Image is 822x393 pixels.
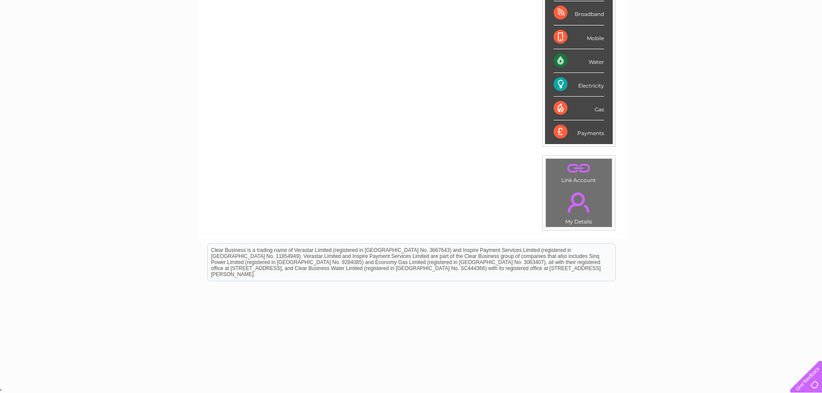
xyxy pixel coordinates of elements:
a: . [548,187,610,217]
div: Clear Business is a trading name of Verastar Limited (registered in [GEOGRAPHIC_DATA] No. 3667643... [208,5,615,42]
div: Broadband [554,1,604,25]
td: Link Account [545,158,612,185]
a: Blog [747,37,759,43]
a: Telecoms [716,37,742,43]
a: . [548,161,610,176]
td: My Details [545,185,612,227]
div: Water [554,49,604,73]
div: Payments [554,120,604,144]
div: Electricity [554,73,604,97]
a: Energy [692,37,711,43]
a: Contact [765,37,786,43]
a: 0333 014 3131 [659,4,719,15]
img: logo.png [29,22,73,49]
div: Gas [554,97,604,120]
a: Water [670,37,687,43]
div: Mobile [554,25,604,49]
a: Log out [794,37,814,43]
